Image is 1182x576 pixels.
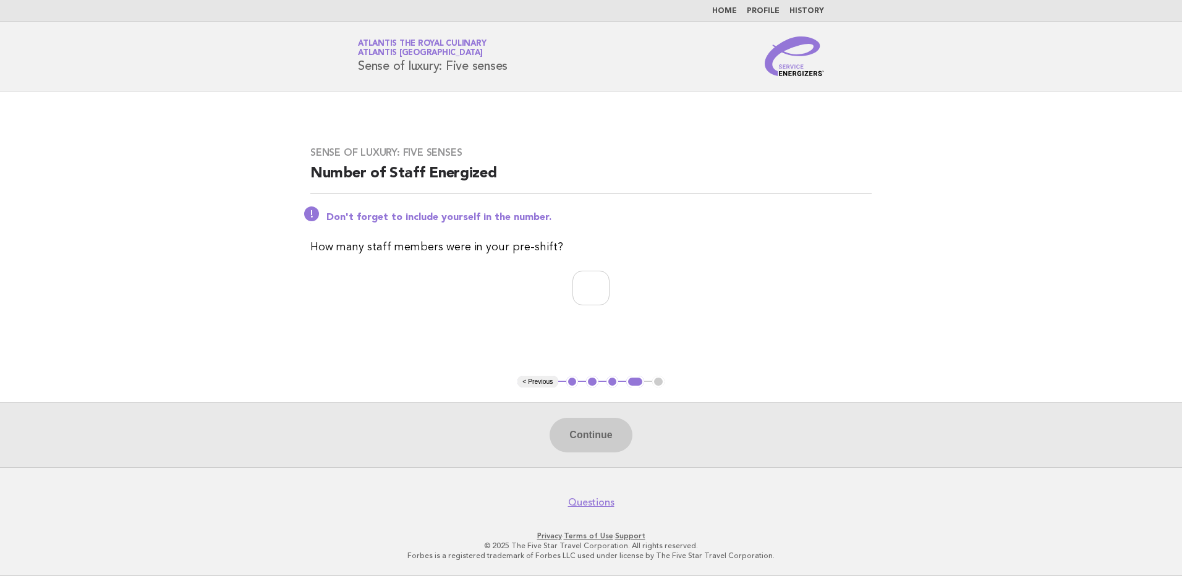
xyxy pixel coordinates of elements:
[606,376,619,388] button: 3
[310,146,872,159] h3: Sense of luxury: Five senses
[626,376,644,388] button: 4
[310,164,872,194] h2: Number of Staff Energized
[326,211,872,224] p: Don't forget to include yourself in the number.
[358,40,508,72] h1: Sense of luxury: Five senses
[586,376,598,388] button: 2
[566,376,579,388] button: 1
[615,532,645,540] a: Support
[712,7,737,15] a: Home
[358,40,486,57] a: Atlantis the Royal CulinaryAtlantis [GEOGRAPHIC_DATA]
[747,7,780,15] a: Profile
[564,532,613,540] a: Terms of Use
[789,7,824,15] a: History
[537,532,562,540] a: Privacy
[213,531,969,541] p: · ·
[213,551,969,561] p: Forbes is a registered trademark of Forbes LLC used under license by The Five Star Travel Corpora...
[310,239,872,256] p: How many staff members were in your pre-shift?
[517,376,558,388] button: < Previous
[568,496,614,509] a: Questions
[213,541,969,551] p: © 2025 The Five Star Travel Corporation. All rights reserved.
[765,36,824,76] img: Service Energizers
[358,49,483,57] span: Atlantis [GEOGRAPHIC_DATA]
